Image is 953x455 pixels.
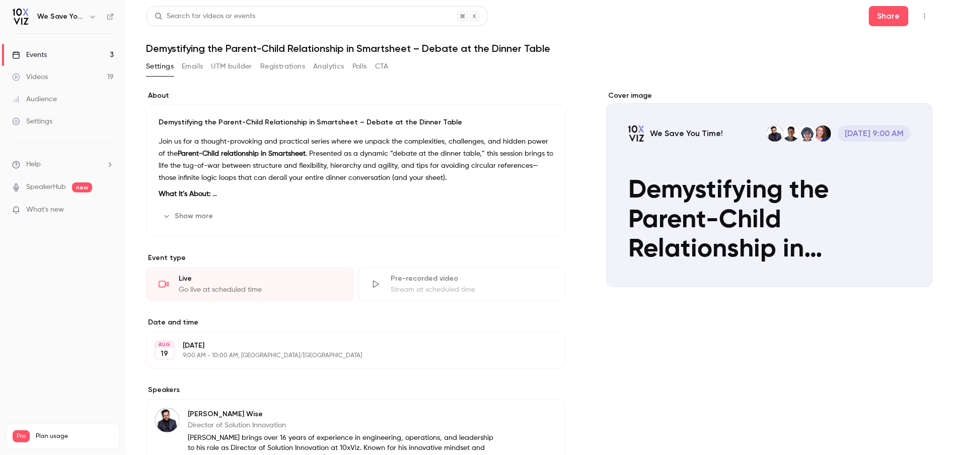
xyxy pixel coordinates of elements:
[146,253,566,263] p: Event type
[13,442,32,451] p: Videos
[146,385,566,395] label: Speakers
[391,274,553,284] div: Pre-recorded video
[391,285,553,295] div: Stream at scheduled time
[146,42,933,54] h1: Demystifying the Parent-Child Relationship in Smartsheet – Debate at the Dinner Table
[37,12,85,22] h6: We Save You Time!
[159,136,553,184] p: Join us for a thought-provoking and practical series where we unpack the complexities, challenges...
[146,317,566,328] label: Date and time
[12,159,114,170] li: help-dropdown-opener
[13,9,29,25] img: We Save You Time!
[155,11,255,22] div: Search for videos or events
[12,50,47,60] div: Events
[260,58,305,75] button: Registrations
[869,6,909,26] button: Share
[26,159,41,170] span: Help
[183,341,512,351] p: [DATE]
[94,442,113,451] p: / 150
[12,72,48,82] div: Videos
[358,267,566,301] div: Pre-recorded videoStream at scheduled time
[211,58,252,75] button: UTM builder
[102,206,114,215] iframe: Noticeable Trigger
[13,430,30,442] span: Pro
[159,208,219,224] button: Show more
[146,58,174,75] button: Settings
[188,409,500,419] p: [PERSON_NAME] Wise
[313,58,344,75] button: Analytics
[36,432,113,440] span: Plan usage
[155,408,179,432] img: Dustin Wise
[94,444,99,450] span: 19
[375,58,389,75] button: CTA
[161,349,169,359] p: 19
[12,116,52,126] div: Settings
[905,259,925,279] button: Demystifying the Parent-Child Relationship in Smartsheet – Debate at the Dinner Table We Save You...
[146,267,354,301] div: LiveGo live at scheduled time
[72,182,92,192] span: new
[606,91,933,287] section: Cover image
[159,117,553,127] p: Demystifying the Parent-Child Relationship in Smartsheet – Debate at the Dinner Table
[183,352,512,360] p: 9:00 AM - 10:00 AM, [GEOGRAPHIC_DATA]/[GEOGRAPHIC_DATA]
[352,58,367,75] button: Polls
[156,341,174,348] div: AUG
[146,91,566,101] label: About
[606,91,933,101] label: Cover image
[188,420,500,430] p: Director of Solution Innovation
[179,274,341,284] div: Live
[521,408,557,424] button: Edit
[12,94,57,104] div: Audience
[159,190,210,198] strong: What It’s About:
[178,150,306,157] strong: Parent-Child relationship in Smartsheet
[26,205,64,215] span: What's new
[179,285,341,295] div: Go live at scheduled time
[182,58,203,75] button: Emails
[26,182,66,192] a: SpeakerHub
